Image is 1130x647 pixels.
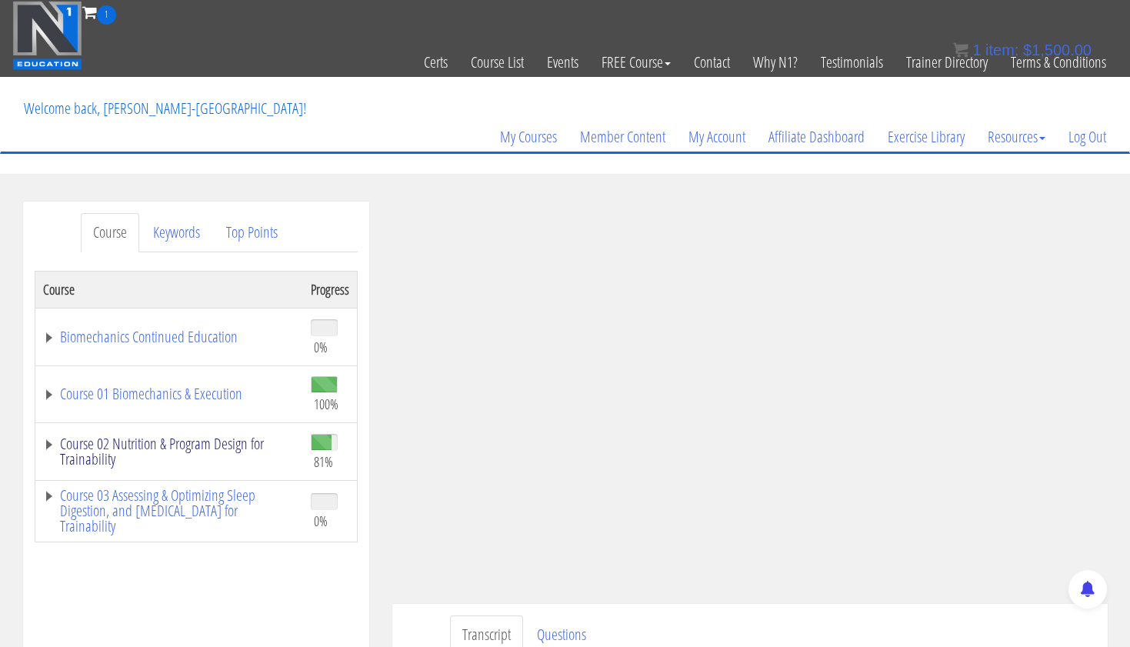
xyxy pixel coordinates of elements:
span: 1 [972,42,981,58]
a: Testimonials [809,25,895,100]
a: 1 [82,2,116,22]
a: Course 01 Biomechanics & Execution [43,386,295,402]
a: My Account [677,100,757,174]
span: 81% [314,453,333,470]
a: Exercise Library [876,100,976,174]
a: Top Points [214,213,290,252]
span: $ [1023,42,1032,58]
span: item: [985,42,1018,58]
th: Progress [303,271,358,308]
a: Contact [682,25,742,100]
a: My Courses [488,100,568,174]
a: Why N1? [742,25,809,100]
a: Trainer Directory [895,25,999,100]
a: Affiliate Dashboard [757,100,876,174]
a: Log Out [1057,100,1118,174]
a: FREE Course [590,25,682,100]
bdi: 1,500.00 [1023,42,1092,58]
span: 1 [97,5,116,25]
a: Biomechanics Continued Education [43,329,295,345]
a: Course 03 Assessing & Optimizing Sleep Digestion, and [MEDICAL_DATA] for Trainability [43,488,295,534]
th: Course [35,271,303,308]
p: Welcome back, [PERSON_NAME]-[GEOGRAPHIC_DATA]! [12,78,318,139]
a: Terms & Conditions [999,25,1118,100]
a: 1 item: $1,500.00 [953,42,1092,58]
span: 0% [314,339,328,355]
a: Events [535,25,590,100]
span: 100% [314,395,338,412]
a: Course List [459,25,535,100]
img: n1-education [12,1,82,70]
a: Certs [412,25,459,100]
a: Member Content [568,100,677,174]
a: Resources [976,100,1057,174]
a: Course [81,213,139,252]
span: 0% [314,512,328,529]
a: Course 02 Nutrition & Program Design for Trainability [43,436,295,467]
img: icon11.png [953,42,968,58]
a: Keywords [141,213,212,252]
